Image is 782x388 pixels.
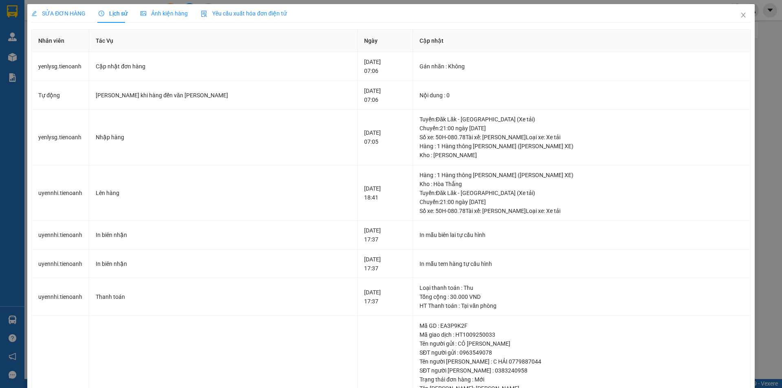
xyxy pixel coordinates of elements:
div: SĐT người [PERSON_NAME] : 0383240958 [420,366,744,375]
div: Hàng : 1 Hàng thông [PERSON_NAME] ([PERSON_NAME] XE) [420,171,744,180]
td: uyennhi.tienoanh [32,221,89,250]
div: Tên người [PERSON_NAME] : C HẢI 0779887044 [420,357,744,366]
div: In biên nhận [96,259,351,268]
div: In mẫu biên lai tự cấu hình [420,230,744,239]
span: Lịch sử [99,10,127,17]
div: Lên hàng [96,189,351,197]
td: uyennhi.tienoanh [32,165,89,221]
div: In mẫu tem hàng tự cấu hình [420,259,744,268]
div: Tên người gửi : CÔ [PERSON_NAME] [420,339,744,348]
button: Close [732,4,755,27]
span: SỬA ĐƠN HÀNG [31,10,86,17]
img: icon [201,11,207,17]
td: yenlysg.tienoanh [32,52,89,81]
div: Tuyến : Đăk Lăk - [GEOGRAPHIC_DATA] (Xe tải) Chuyến: 21:00 ngày [DATE] Số xe: 50H-080.78 Tài xế: ... [420,115,744,142]
div: Tuyến : Đăk Lăk - [GEOGRAPHIC_DATA] (Xe tải) Chuyến: 21:00 ngày [DATE] Số xe: 50H-080.78 Tài xế: ... [420,189,744,215]
div: Trạng thái đơn hàng : Mới [420,375,744,384]
span: picture [141,11,146,16]
th: Nhân viên [32,30,89,52]
div: Tổng cộng : 30.000 VND [420,292,744,301]
div: [DATE] 17:37 [364,226,406,244]
div: Mã giao dịch : HT1009250033 [420,330,744,339]
div: Thanh toán [96,292,351,301]
span: Ảnh kiện hàng [141,10,188,17]
div: Kho : [PERSON_NAME] [420,151,744,160]
th: Ngày [358,30,413,52]
div: [DATE] 18:41 [364,184,406,202]
span: clock-circle [99,11,104,16]
div: Cập nhật đơn hàng [96,62,351,71]
span: edit [31,11,37,16]
div: [DATE] 07:06 [364,57,406,75]
div: In biên nhận [96,230,351,239]
div: Kho : Hòa Thắng [420,180,744,189]
td: yenlysg.tienoanh [32,110,89,165]
div: Nhập hàng [96,133,351,142]
div: SĐT người gửi : 0963549078 [420,348,744,357]
div: Hàng : 1 Hàng thông [PERSON_NAME] ([PERSON_NAME] XE) [420,142,744,151]
div: [PERSON_NAME] khi hàng đến văn [PERSON_NAME] [96,91,351,100]
span: Yêu cầu xuất hóa đơn điện tử [201,10,287,17]
th: Cập nhật [413,30,751,52]
span: close [740,12,747,18]
div: Loại thanh toán : Thu [420,283,744,292]
td: Tự động [32,81,89,110]
div: [DATE] 17:37 [364,288,406,306]
div: HT Thanh toán : Tại văn phòng [420,301,744,310]
div: [DATE] 07:06 [364,86,406,104]
div: Mã GD : EA3P9K2F [420,321,744,330]
th: Tác Vụ [89,30,358,52]
div: [DATE] 17:37 [364,255,406,273]
td: uyennhi.tienoanh [32,250,89,278]
div: [DATE] 07:05 [364,128,406,146]
div: Gán nhãn : Không [420,62,744,71]
td: uyennhi.tienoanh [32,278,89,316]
div: Nội dung : 0 [420,91,744,100]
